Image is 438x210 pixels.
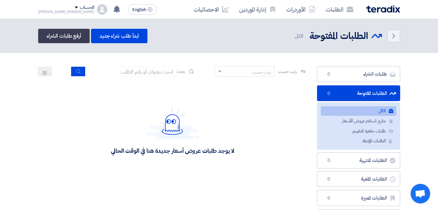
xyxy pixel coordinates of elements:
[128,4,157,15] button: English
[325,176,333,183] span: 0
[321,116,396,126] a: جاري استلام عروض الأسعار
[366,5,400,13] img: Teradix logo
[85,67,177,77] input: ابحث بعنوان أو رقم الطلب
[321,127,396,136] a: طلبات جاهزة للتقييم
[295,32,304,40] span: الكل
[281,2,321,17] a: الأوردرات
[411,184,430,203] a: Open chat
[321,2,358,17] a: الطلبات
[38,29,90,43] a: أرفع طلبات الشراء
[325,90,333,97] span: 0
[317,66,400,82] a: طلبات الشراء0
[317,85,400,101] a: الطلبات المفتوحة0
[278,68,296,75] span: رتب حسب
[38,10,94,14] div: [PERSON_NAME] [PERSON_NAME]
[321,136,396,146] a: الطلبات المؤجلة
[317,171,400,187] a: الطلبات الملغية0
[325,195,333,201] span: 0
[177,68,185,75] span: بحث
[91,29,147,43] a: ابدأ طلب شراء جديد
[97,4,107,15] img: profile_test.png
[321,106,396,116] a: الكل
[325,157,333,164] span: 0
[146,107,199,139] img: Hello
[252,69,271,76] div: رتب حسب
[325,71,333,78] span: 0
[132,8,146,12] span: English
[317,152,400,168] a: الطلبات المنتهية0
[189,2,234,17] a: الاحصائيات
[234,2,281,17] a: إدارة الموردين
[310,30,368,43] h2: الطلبات المفتوحة
[111,147,234,154] div: لا يوجد طلبات عروض أسعار جديدة هنا في الوقت الحالي
[80,5,94,10] div: الحساب
[317,190,400,206] a: الطلبات المميزة0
